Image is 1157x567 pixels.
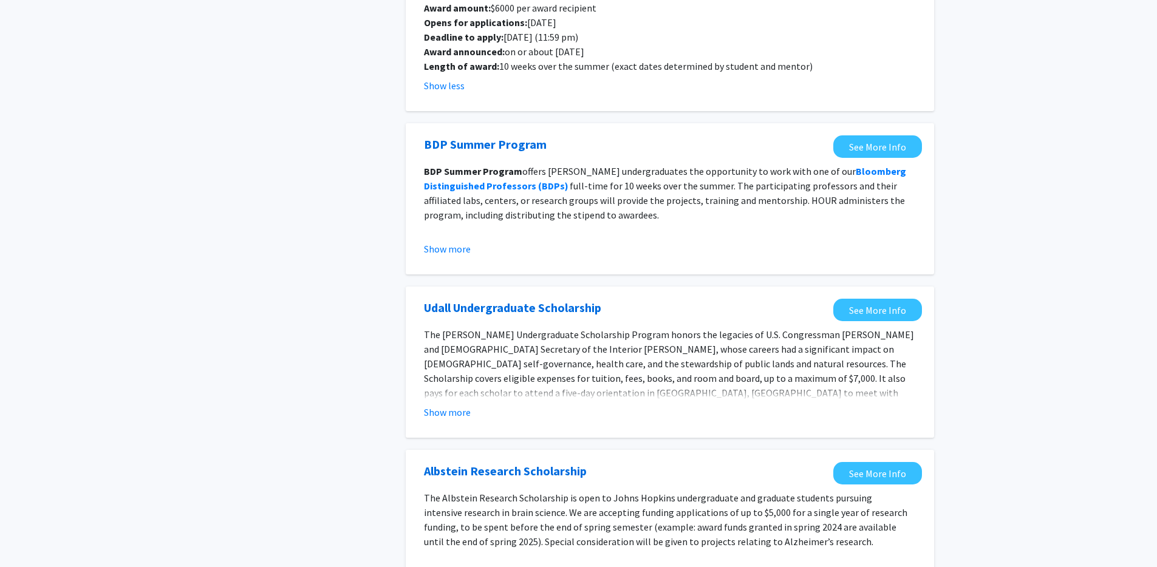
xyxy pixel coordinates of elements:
strong: Deadline to apply: [424,31,503,43]
p: The Albstein Research Scholarship is open to Johns Hopkins undergraduate and graduate students pu... [424,491,916,549]
a: Opens in a new tab [424,299,601,317]
a: Opens in a new tab [833,299,922,321]
iframe: Chat [9,512,52,558]
span: The [PERSON_NAME] Undergraduate Scholarship Program honors the legacies of U.S. Congressman [PERS... [424,328,914,428]
a: Opens in a new tab [833,135,922,158]
strong: Opens for applications: [424,16,527,29]
strong: Length of award: [424,60,499,72]
button: Show more [424,242,471,256]
strong: BDP Summer Program [424,165,522,177]
p: [DATE] (11:59 pm) [424,30,916,44]
button: Show more [424,405,471,419]
p: [DATE] [424,15,916,30]
p: offers [PERSON_NAME] undergraduates the opportunity to work with one of our full-time for 10 week... [424,164,916,222]
strong: Award announced: [424,46,505,58]
p: 10 weeks over the summer (exact dates determined by student and mentor) [424,59,916,73]
a: Opens in a new tab [424,462,587,480]
button: Show less [424,78,465,93]
a: Opens in a new tab [424,135,547,154]
p: on or about [DATE] [424,44,916,59]
a: Opens in a new tab [833,462,922,484]
strong: Award amount: [424,2,491,14]
p: $6000 per award recipient [424,1,916,15]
